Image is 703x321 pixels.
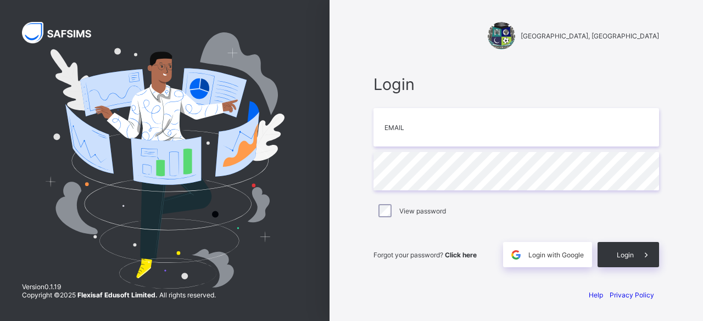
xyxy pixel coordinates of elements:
span: Login with Google [528,251,584,259]
a: Help [589,291,603,299]
a: Click here [445,251,477,259]
span: [GEOGRAPHIC_DATA], [GEOGRAPHIC_DATA] [521,32,659,40]
span: Login [373,75,659,94]
span: Forgot your password? [373,251,477,259]
img: Hero Image [45,32,284,289]
strong: Flexisaf Edusoft Limited. [77,291,158,299]
img: google.396cfc9801f0270233282035f929180a.svg [510,249,522,261]
a: Privacy Policy [610,291,654,299]
span: Login [617,251,634,259]
span: Version 0.1.19 [22,283,216,291]
label: View password [399,207,446,215]
img: SAFSIMS Logo [22,22,104,43]
span: Copyright © 2025 All rights reserved. [22,291,216,299]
